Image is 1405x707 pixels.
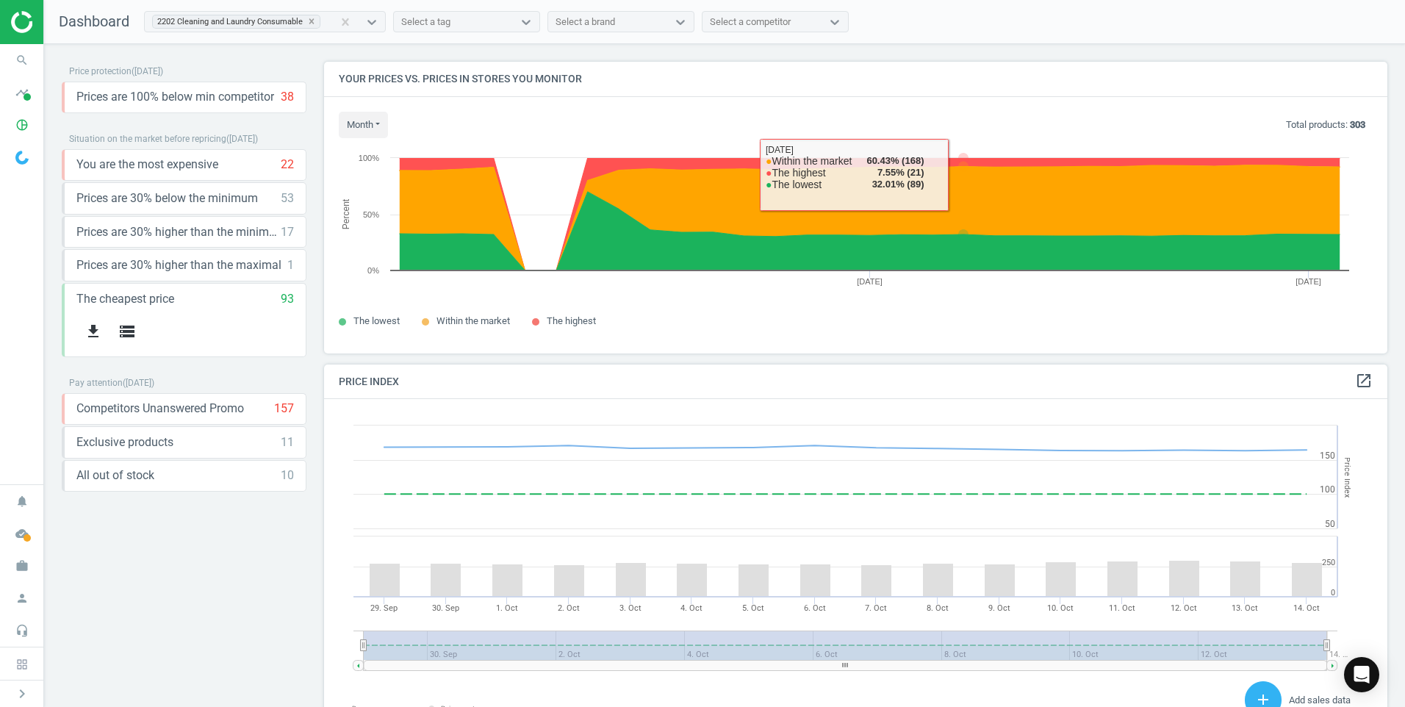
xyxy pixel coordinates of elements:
[710,15,791,29] div: Select a competitor
[363,210,379,219] text: 50%
[8,617,36,645] i: headset_mic
[69,66,132,76] span: Price protection
[1232,603,1258,613] tspan: 13. Oct
[274,401,294,417] div: 157
[76,224,281,240] span: Prices are 30% higher than the minimum
[226,134,258,144] span: ( [DATE] )
[742,603,764,613] tspan: 5. Oct
[556,15,615,29] div: Select a brand
[76,157,218,173] span: You are the most expensive
[619,603,642,613] tspan: 3. Oct
[8,552,36,580] i: work
[804,603,826,613] tspan: 6. Oct
[1320,484,1335,495] text: 100
[76,291,174,307] span: The cheapest price
[1047,603,1074,613] tspan: 10. Oct
[281,157,294,173] div: 22
[1320,451,1335,461] text: 150
[15,151,29,165] img: wGWNvw8QSZomAAAAABJRU5ErkJggg==
[8,487,36,515] i: notifications
[281,224,294,240] div: 17
[1329,650,1348,659] tspan: 14. …
[13,685,31,703] i: chevron_right
[8,111,36,139] i: pie_chart_outlined
[4,684,40,703] button: chevron_right
[123,378,154,388] span: ( [DATE] )
[1355,372,1373,391] a: open_in_new
[281,467,294,484] div: 10
[110,315,144,349] button: storage
[547,315,596,326] span: The highest
[281,291,294,307] div: 93
[1286,118,1365,132] p: Total products:
[1331,588,1335,597] text: 0
[865,603,887,613] tspan: 7. Oct
[370,603,398,613] tspan: 29. Sep
[76,89,274,105] span: Prices are 100% below min competitor
[680,603,702,613] tspan: 4. Oct
[281,89,294,105] div: 38
[1109,603,1135,613] tspan: 11. Oct
[153,15,303,28] div: 2202 Cleaning and Laundry Consumable
[341,198,351,229] tspan: Percent
[1296,277,1321,286] tspan: [DATE]
[1293,603,1320,613] tspan: 14. Oct
[1171,603,1197,613] tspan: 12. Oct
[1343,457,1352,498] tspan: Price Index
[558,603,580,613] tspan: 2. Oct
[85,323,102,340] i: get_app
[1289,695,1351,706] span: Add sales data
[76,190,258,207] span: Prices are 30% below the minimum
[401,15,450,29] div: Select a tag
[927,603,949,613] tspan: 8. Oct
[857,277,883,286] tspan: [DATE]
[324,365,1387,399] h4: Price Index
[359,154,379,162] text: 100%
[287,257,294,273] div: 1
[8,584,36,612] i: person
[367,266,379,275] text: 0%
[76,467,154,484] span: All out of stock
[11,11,115,33] img: ajHJNr6hYgQAAAAASUVORK5CYII=
[281,190,294,207] div: 53
[69,134,226,144] span: Situation on the market before repricing
[353,315,400,326] span: The lowest
[8,79,36,107] i: timeline
[76,401,244,417] span: Competitors Unanswered Promo
[324,62,1387,96] h4: Your prices vs. prices in stores you monitor
[1325,519,1335,529] text: 50
[1344,657,1379,692] div: Open Intercom Messenger
[8,520,36,548] i: cloud_done
[69,378,123,388] span: Pay attention
[76,315,110,349] button: get_app
[281,434,294,451] div: 11
[432,603,459,613] tspan: 30. Sep
[496,603,518,613] tspan: 1. Oct
[132,66,163,76] span: ( [DATE] )
[118,323,136,340] i: storage
[339,112,388,138] button: month
[1355,372,1373,390] i: open_in_new
[59,12,129,30] span: Dashboard
[988,603,1010,613] tspan: 9. Oct
[8,46,36,74] i: search
[1322,558,1335,567] text: 250
[76,257,281,273] span: Prices are 30% higher than the maximal
[76,434,173,451] span: Exclusive products
[436,315,510,326] span: Within the market
[1350,119,1365,130] b: 303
